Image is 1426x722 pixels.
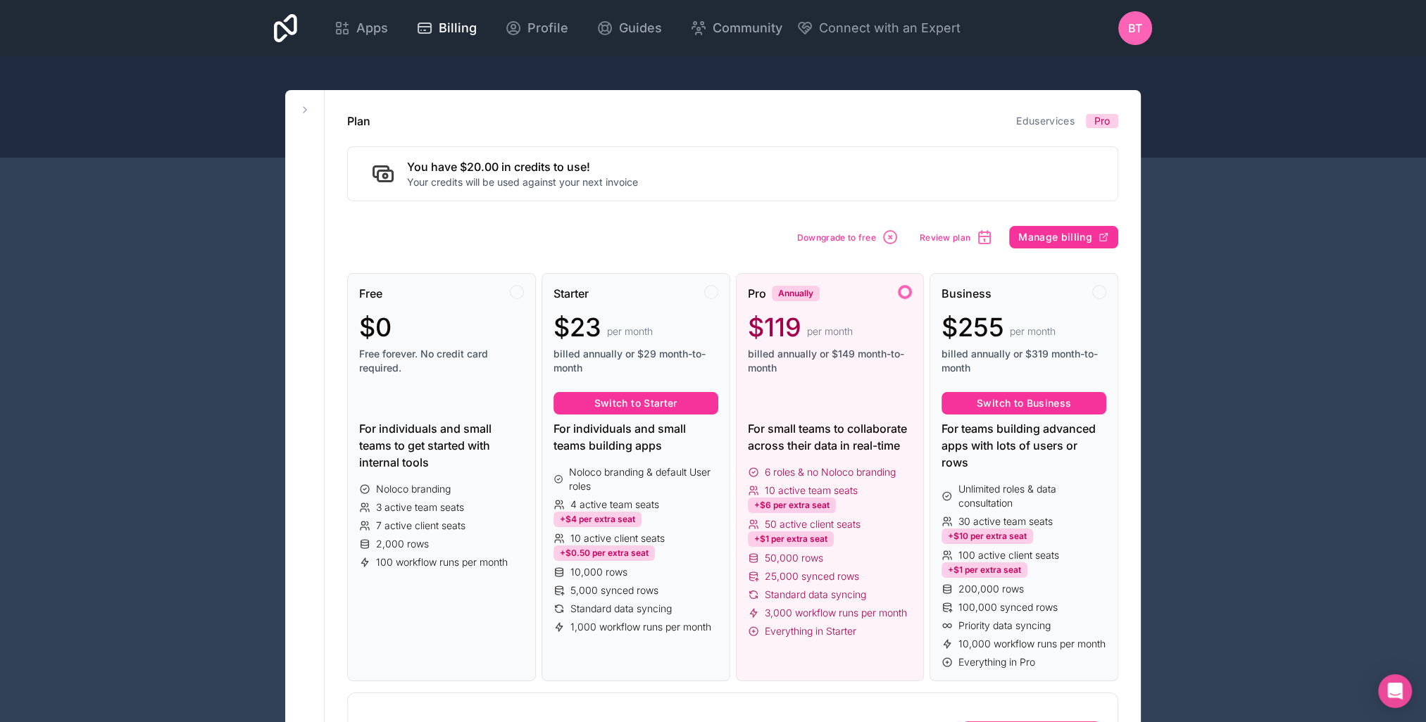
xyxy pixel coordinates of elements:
div: +$10 per extra seat [942,528,1033,544]
div: +$1 per extra seat [748,531,834,547]
button: Connect with an Expert [796,18,961,38]
span: per month [807,324,853,338]
span: Noloco branding & default User roles [569,465,718,493]
span: 50,000 rows [765,551,823,565]
span: $23 [553,313,601,341]
span: Connect with an Expert [819,18,961,38]
span: 10,000 rows [570,565,627,579]
span: billed annually or $29 month-to-month [553,347,718,375]
div: Open Intercom Messenger [1378,674,1412,708]
span: Everything in Starter [765,624,856,638]
span: 3 active team seats [376,500,464,514]
span: 30 active team seats [958,514,1053,528]
a: Community [679,13,794,44]
span: Free [359,285,382,302]
span: 5,000 synced rows [570,583,658,597]
span: 10,000 workflow runs per month [958,637,1106,651]
span: Starter [553,285,589,302]
div: +$1 per extra seat [942,562,1027,578]
span: Free forever. No credit card required. [359,347,524,375]
span: Downgrade to free [797,232,876,243]
div: For teams building advanced apps with lots of users or rows [942,420,1106,471]
span: 3,000 workflow runs per month [765,606,907,620]
div: For small teams to collaborate across their data in real-time [748,420,913,454]
span: Business [942,285,992,302]
span: 100 workflow runs per month [376,555,508,569]
span: Standard data syncing [570,602,672,616]
span: 100,000 synced rows [958,600,1058,614]
span: 100 active client seats [958,548,1059,562]
a: Guides [585,13,673,44]
span: $119 [748,313,801,341]
span: Priority data syncing [958,619,1051,633]
span: 25,000 synced rows [765,569,859,583]
span: 7 active client seats [376,519,465,533]
a: Billing [405,13,488,44]
span: 4 active team seats [570,498,659,512]
span: Apps [356,18,388,38]
button: Manage billing [1009,226,1118,248]
button: Switch to Business [942,392,1106,414]
span: Manage billing [1018,231,1092,243]
span: Everything in Pro [958,655,1035,669]
span: Unlimited roles & data consultation [958,482,1106,510]
span: $255 [942,313,1004,341]
span: Guides [619,18,662,38]
span: Profile [527,18,568,38]
span: Noloco branding [376,482,451,496]
span: Billing [439,18,477,38]
button: Downgrade to free [792,224,903,251]
div: +$4 per extra seat [553,512,642,527]
button: Review plan [915,224,998,251]
span: Community [713,18,782,38]
span: per month [607,324,653,338]
p: Your credits will be used against your next invoice [407,175,638,189]
h1: Plan [347,113,370,129]
span: 6 roles & no Noloco branding [765,465,896,479]
span: billed annually or $149 month-to-month [748,347,913,375]
div: For individuals and small teams to get started with internal tools [359,420,524,471]
span: per month [1010,324,1056,338]
div: +$6 per extra seat [748,498,836,513]
span: 200,000 rows [958,582,1024,596]
span: BT [1128,20,1142,37]
div: Annually [772,286,820,301]
div: For individuals and small teams building apps [553,420,718,454]
span: billed annually or $319 month-to-month [942,347,1106,375]
span: 10 active team seats [765,483,858,498]
a: Profile [494,13,580,44]
span: 2,000 rows [376,537,429,551]
span: 10 active client seats [570,531,665,545]
a: Apps [323,13,399,44]
span: 50 active client seats [765,517,861,531]
button: Switch to Starter [553,392,718,414]
span: Pro [1094,114,1110,128]
div: +$0.50 per extra seat [553,545,655,561]
h2: You have $20.00 in credits to use! [407,158,638,175]
span: Review plan [920,232,970,243]
span: Pro [748,285,766,302]
span: $0 [359,313,392,341]
a: Eduservices [1016,115,1075,127]
span: Standard data syncing [765,588,866,602]
span: 1,000 workflow runs per month [570,620,711,634]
